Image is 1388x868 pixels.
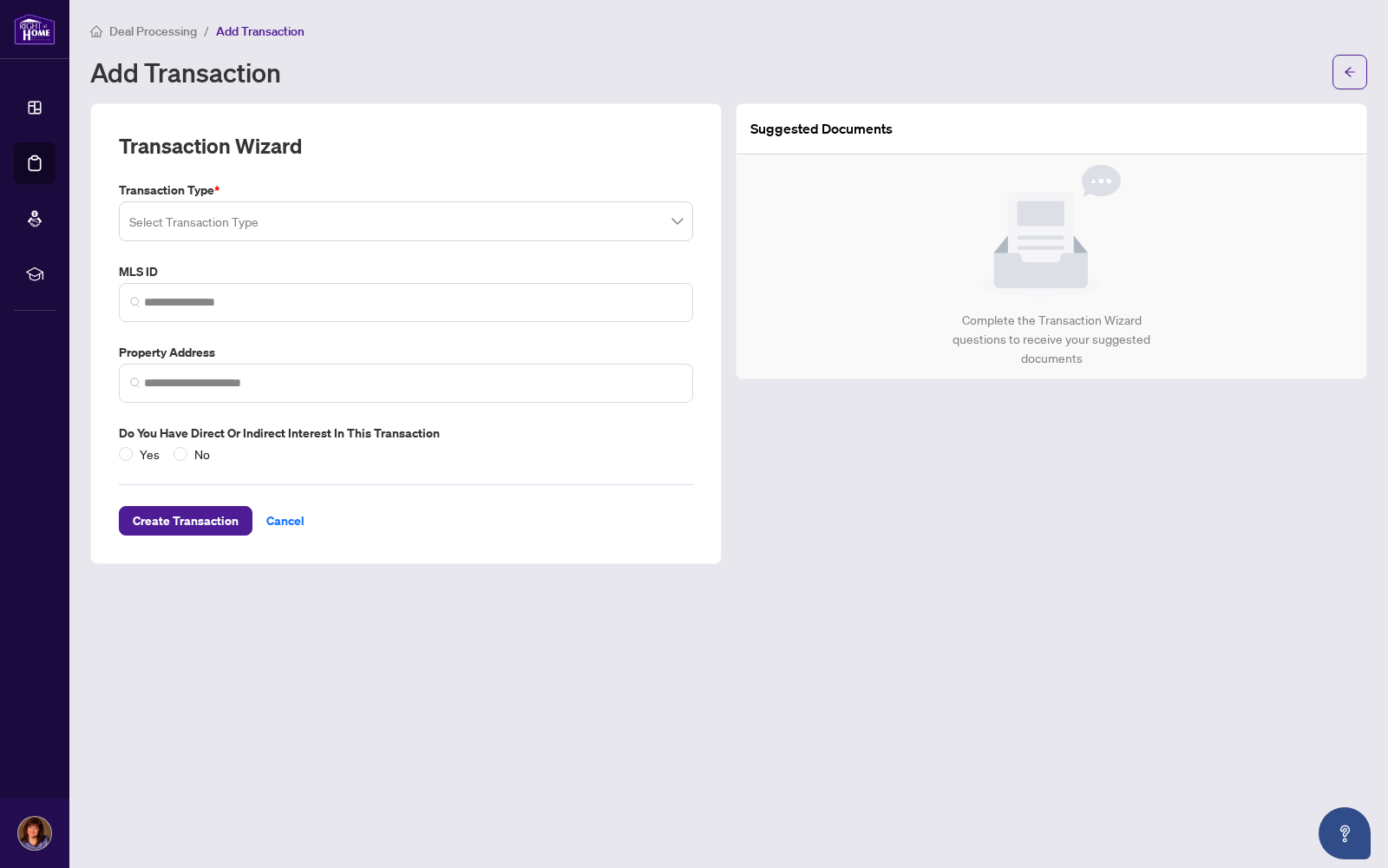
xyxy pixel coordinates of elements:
img: Profile Icon [18,817,51,850]
span: arrow-left [1344,66,1356,78]
img: search_icon [130,297,141,307]
span: Cancel [266,507,304,535]
label: Transaction Type [119,181,693,200]
img: logo [14,13,56,45]
button: Create Transaction [119,506,252,536]
h2: Transaction Wizard [119,132,302,160]
span: home [90,25,102,37]
label: Property Address [119,343,693,362]
span: Deal Processing [109,23,197,39]
label: MLS ID [119,262,693,281]
div: Complete the Transaction Wizard questions to receive your suggested documents [934,311,1169,368]
span: Create Transaction [133,507,239,535]
button: Open asap [1319,807,1371,859]
img: Null State Icon [982,165,1121,297]
span: Yes [133,444,167,464]
li: / [204,21,209,41]
span: Add Transaction [216,23,304,39]
span: No [187,444,217,464]
img: search_icon [130,378,141,388]
h1: Add Transaction [90,58,281,86]
button: Cancel [252,506,318,536]
article: Suggested Documents [750,118,893,140]
label: Do you have direct or indirect interest in this transaction [119,424,693,443]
